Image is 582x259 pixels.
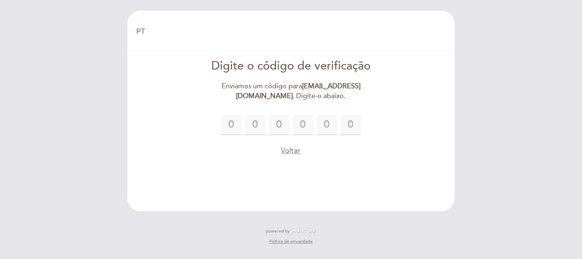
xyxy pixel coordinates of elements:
[340,115,361,135] input: 0
[293,115,313,135] input: 0
[269,239,313,244] a: Política de privacidade
[236,82,360,100] strong: [EMAIL_ADDRESS][DOMAIN_NAME]
[269,115,289,135] input: 0
[266,228,290,234] span: powered by
[245,115,265,135] input: 0
[281,146,301,156] button: Voltar
[317,115,337,135] input: 0
[266,228,316,234] a: powered by
[292,229,316,233] img: MEITRE
[221,115,242,135] input: 0
[193,58,389,75] div: Digite o código de verificação
[193,81,389,101] div: Enviamos um código para . Digite-o abaixo.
